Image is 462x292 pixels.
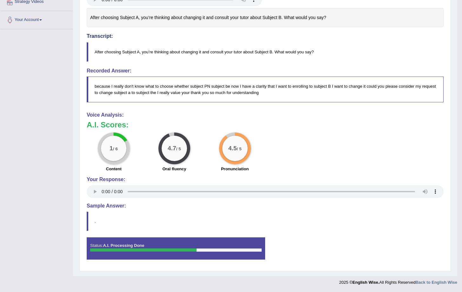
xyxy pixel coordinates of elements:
big: 1 [110,145,113,152]
h4: Your Response: [87,177,444,182]
small: / 6 [113,146,118,151]
big: 4.7 [168,145,176,152]
div: 2025 © All Rights Reserved [339,276,457,285]
label: Pronunciation [221,166,249,172]
small: / 5 [176,146,181,151]
blockquote: because I really don't know what to choose whether subject PN subject be now I have a clarity tha... [87,77,444,102]
big: 4.5 [228,145,237,152]
blockquote: . [87,212,444,231]
a: Back to English Wise [416,280,457,285]
strong: A.I. Processing Done [103,243,144,248]
h4: Recorded Answer: [87,68,444,74]
label: Content [106,166,122,172]
label: Oral fluency [162,166,186,172]
h4: Voice Analysis: [87,112,444,118]
blockquote: After choosing Subject A, you’re thinking about changing it and consult your tutor about Subject ... [87,42,444,62]
h4: Sample Answer: [87,203,444,209]
b: A.I. Scores: [87,120,129,129]
div: After choosing Subject A, you’re thinking about changing it and consult your tutor about Subject ... [87,8,444,27]
a: Your Account [0,11,73,27]
small: / 5 [237,146,241,151]
strong: English Wise. [352,280,379,285]
div: Status: [87,237,265,260]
